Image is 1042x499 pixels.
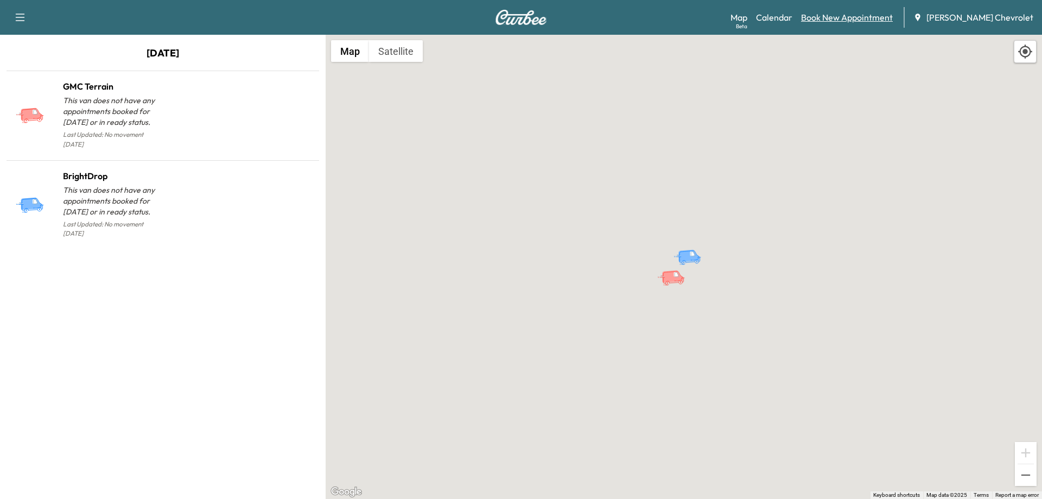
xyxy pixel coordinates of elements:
div: Recenter map [1014,40,1037,63]
button: Zoom out [1015,464,1037,486]
a: Terms (opens in new tab) [974,492,989,498]
span: Map data ©2025 [926,492,967,498]
p: This van does not have any appointments booked for [DATE] or in ready status. [63,185,163,217]
p: Last Updated: No movement [DATE] [63,217,163,241]
button: Zoom in [1015,442,1037,464]
gmp-advanced-marker: GMC Terrain [657,258,695,277]
img: Google [328,485,364,499]
p: Last Updated: No movement [DATE] [63,128,163,151]
a: Calendar [756,11,792,24]
a: Open this area in Google Maps (opens a new window) [328,485,364,499]
h1: GMC Terrain [63,80,163,93]
div: Beta [736,22,747,30]
a: MapBeta [730,11,747,24]
img: Curbee Logo [495,10,547,25]
gmp-advanced-marker: BrightDrop [673,238,711,257]
button: Show street map [331,40,369,62]
h1: BrightDrop [63,169,163,182]
button: Show satellite imagery [369,40,423,62]
a: Book New Appointment [801,11,893,24]
a: Report a map error [995,492,1039,498]
p: This van does not have any appointments booked for [DATE] or in ready status. [63,95,163,128]
span: [PERSON_NAME] Chevrolet [926,11,1033,24]
button: Keyboard shortcuts [873,491,920,499]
